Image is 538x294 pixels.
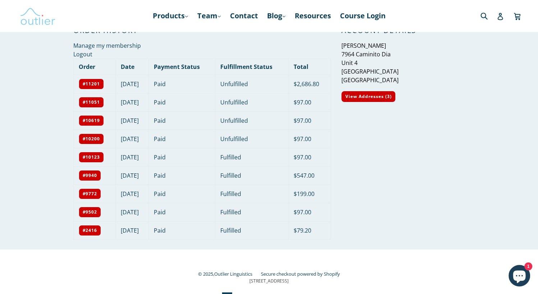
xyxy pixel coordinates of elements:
td: [DATE] [115,111,149,130]
td: $97.00 [288,148,330,166]
td: Fulfilled [215,221,288,239]
td: Fulfilled [215,203,288,221]
td: Unfulfilled [215,111,288,130]
td: [DATE] [115,93,149,111]
small: © 2025, [198,271,259,277]
td: Paid [149,111,215,130]
td: $97.00 [288,203,330,221]
td: [DATE] [115,221,149,239]
td: Paid [149,130,215,148]
th: Order [73,59,115,75]
a: #10619 [79,115,104,126]
td: $97.00 [288,130,330,148]
th: Payment Status [149,59,215,75]
td: [DATE] [115,75,149,93]
td: [DATE] [115,203,149,221]
td: $547.00 [288,166,330,185]
td: $199.00 [288,185,330,203]
a: Blog [263,9,289,22]
td: Fulfilled [215,166,288,185]
inbox-online-store-chat: Shopify online store chat [506,265,532,288]
a: #9502 [79,207,101,218]
a: #9772 [79,188,101,199]
a: #10123 [79,152,104,163]
td: Paid [149,185,215,203]
td: Paid [149,148,215,166]
a: #2416 [79,225,101,236]
a: #10200 [79,134,104,144]
th: Fulfillment Status [215,59,288,75]
a: Team [193,9,224,22]
a: Manage my membership [73,42,141,50]
td: Paid [149,221,215,239]
td: $2,686.80 [288,75,330,93]
th: Date [115,59,149,75]
h2: Order History [73,26,331,35]
td: $97.00 [288,93,330,111]
td: $97.00 [288,111,330,130]
a: Products [149,9,192,22]
td: Paid [149,203,215,221]
td: Unfulfilled [215,130,288,148]
a: Secure checkout powered by Shopify [261,271,340,277]
a: Contact [226,9,261,22]
td: Unfulfilled [215,75,288,93]
a: Resources [291,9,334,22]
td: Unfulfilled [215,93,288,111]
td: Paid [149,75,215,93]
th: Total [288,59,330,75]
h2: Account Details [341,26,465,35]
a: Course Login [336,9,389,22]
a: Logout [73,50,92,58]
td: [DATE] [115,148,149,166]
td: Paid [149,166,215,185]
a: View Addresses (3) [341,91,395,102]
p: [PERSON_NAME] 7964 Caminito Dia Unit 4 [GEOGRAPHIC_DATA] [GEOGRAPHIC_DATA] [341,41,465,84]
td: $79.20 [288,221,330,239]
p: [STREET_ADDRESS] [73,278,465,284]
a: #9940 [79,170,101,181]
td: [DATE] [115,130,149,148]
td: Fulfilled [215,185,288,203]
td: Paid [149,93,215,111]
td: Fulfilled [215,148,288,166]
td: [DATE] [115,166,149,185]
a: Outlier Linguistics [214,271,252,277]
input: Search [479,8,498,23]
img: Outlier Linguistics [20,5,56,26]
td: [DATE] [115,185,149,203]
a: #11051 [79,97,104,108]
a: #11201 [79,79,104,89]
